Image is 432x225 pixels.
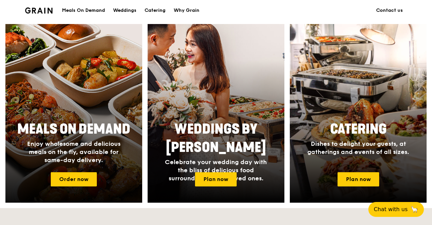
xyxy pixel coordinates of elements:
a: Plan now [195,172,237,186]
div: Why Grain [174,0,199,21]
span: Catering [330,121,387,137]
span: Enjoy wholesome and delicious meals on the fly, available for same-day delivery. [27,140,121,164]
div: Meals On Demand [62,0,105,21]
a: Order now [51,172,97,186]
div: Weddings [113,0,136,21]
a: Plan now [338,172,379,186]
a: Weddings by [PERSON_NAME]Celebrate your wedding day with the bliss of delicious food surrounded b... [148,24,284,203]
span: Weddings by [PERSON_NAME] [166,121,266,156]
a: CateringDishes to delight your guests, at gatherings and events of all sizes.Plan now [290,24,427,203]
a: Catering [141,0,170,21]
span: Chat with us [374,205,408,213]
img: Grain [25,7,52,14]
span: Meals On Demand [17,121,130,137]
a: Why Grain [170,0,203,21]
span: Celebrate your wedding day with the bliss of delicious food surrounded by your loved ones. [165,158,267,182]
a: Contact us [372,0,407,21]
span: 🦙 [410,205,418,213]
img: weddings-card.4f3003b8.jpg [148,24,284,203]
a: Meals On DemandEnjoy wholesome and delicious meals on the fly, available for same-day delivery.Or... [5,24,142,203]
button: Chat with us🦙 [368,202,424,217]
div: Catering [145,0,166,21]
a: Weddings [109,0,141,21]
span: Dishes to delight your guests, at gatherings and events of all sizes. [307,140,409,156]
img: catering-card.e1cfaf3e.jpg [290,24,427,203]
